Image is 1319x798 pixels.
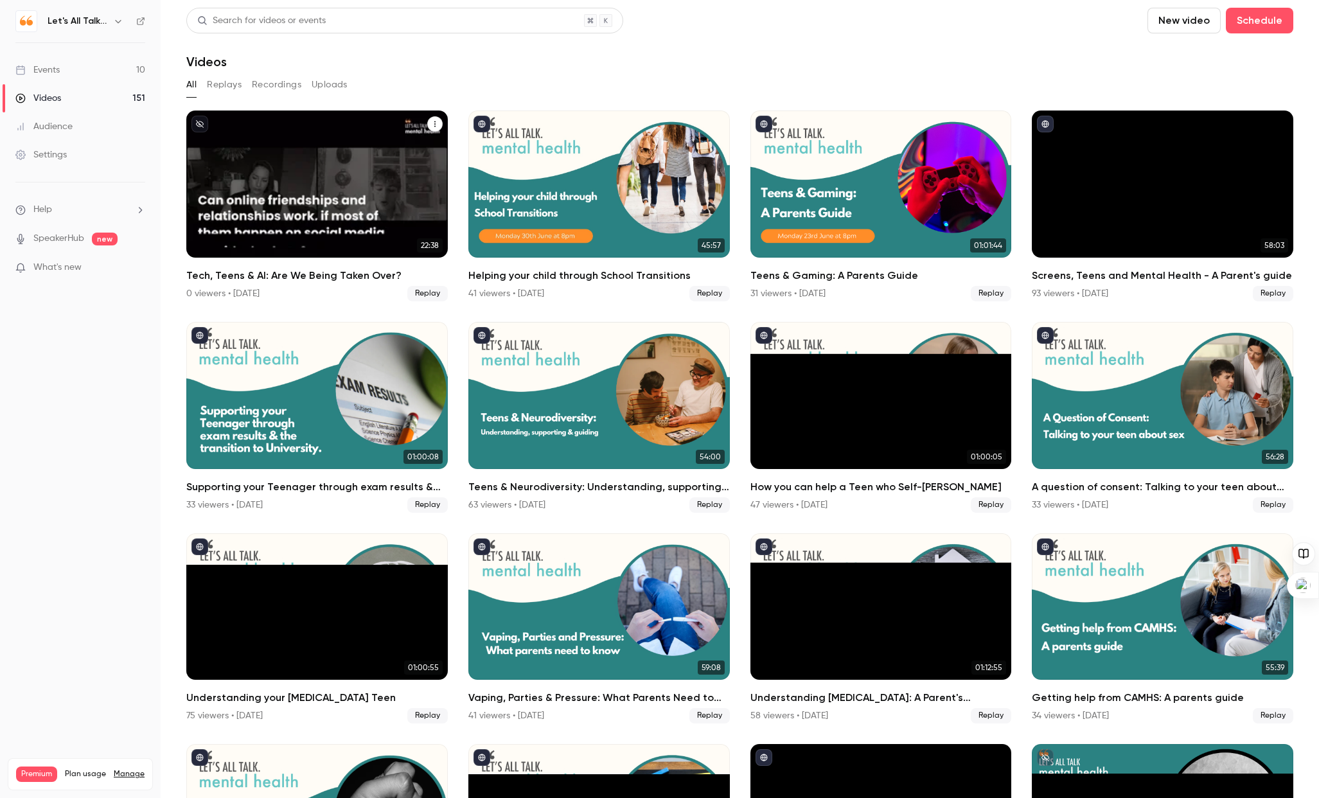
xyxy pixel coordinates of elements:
[197,14,326,28] div: Search for videos or events
[407,497,448,513] span: Replay
[186,287,260,300] div: 0 viewers • [DATE]
[207,75,242,95] button: Replays
[1037,327,1054,344] button: published
[468,322,730,513] li: Teens & Neurodiversity: Understanding, supporting & guiding
[16,11,37,31] img: Let's All Talk Mental Health
[1253,708,1293,723] span: Replay
[750,268,1012,283] h2: Teens & Gaming: A Parents Guide
[468,533,730,724] li: Vaping, Parties & Pressure: What Parents Need to Know
[15,203,145,217] li: help-dropdown-opener
[468,322,730,513] a: 54:00Teens & Neurodiversity: Understanding, supporting & guiding63 viewers • [DATE]Replay
[33,261,82,274] span: What's new
[750,499,828,511] div: 47 viewers • [DATE]
[1037,749,1054,766] button: unpublished
[750,533,1012,724] a: 01:12:55Understanding [MEDICAL_DATA]: A Parent's Perspective58 viewers • [DATE]Replay
[15,148,67,161] div: Settings
[971,497,1011,513] span: Replay
[1032,690,1293,705] h2: Getting help from CAMHS: A parents guide
[1032,268,1293,283] h2: Screens, Teens and Mental Health - A Parent's guide
[750,533,1012,724] li: Understanding Autism: A Parent's Perspective
[756,538,772,555] button: published
[186,322,448,513] li: Supporting your Teenager through exam results & the transition to University.
[186,709,263,722] div: 75 viewers • [DATE]
[252,75,301,95] button: Recordings
[971,708,1011,723] span: Replay
[468,499,545,511] div: 63 viewers • [DATE]
[1253,286,1293,301] span: Replay
[186,533,448,724] a: 01:00:55Understanding your [MEDICAL_DATA] Teen75 viewers • [DATE]Replay
[971,661,1006,675] span: 01:12:55
[15,92,61,105] div: Videos
[756,749,772,766] button: published
[1037,116,1054,132] button: published
[1253,497,1293,513] span: Replay
[750,111,1012,301] a: 01:01:44Teens & Gaming: A Parents Guide31 viewers • [DATE]Replay
[16,767,57,782] span: Premium
[48,15,108,28] h6: Let's All Talk Mental Health
[474,749,490,766] button: published
[191,116,208,132] button: unpublished
[130,262,145,274] iframe: Noticeable Trigger
[1037,538,1054,555] button: published
[689,497,730,513] span: Replay
[312,75,348,95] button: Uploads
[186,111,448,301] a: 22:38Tech, Teens & AI: Are We Being Taken Over?0 viewers • [DATE]Replay
[33,203,52,217] span: Help
[186,54,227,69] h1: Videos
[750,690,1012,705] h2: Understanding [MEDICAL_DATA]: A Parent's Perspective
[468,479,730,495] h2: Teens & Neurodiversity: Understanding, supporting & guiding
[474,327,490,344] button: published
[750,111,1012,301] li: Teens & Gaming: A Parents Guide
[186,111,448,301] li: Tech, Teens & AI: Are We Being Taken Over?
[1032,533,1293,724] a: 55:39Getting help from CAMHS: A parents guide34 viewers • [DATE]Replay
[474,116,490,132] button: published
[403,450,443,464] span: 01:00:08
[468,268,730,283] h2: Helping your child through School Transitions
[1262,450,1288,464] span: 56:28
[750,287,826,300] div: 31 viewers • [DATE]
[407,286,448,301] span: Replay
[417,238,443,253] span: 22:38
[1032,533,1293,724] li: Getting help from CAMHS: A parents guide
[1032,709,1109,722] div: 34 viewers • [DATE]
[689,708,730,723] span: Replay
[92,233,118,245] span: new
[1032,322,1293,513] li: A question of consent: Talking to your teen about sex
[750,322,1012,513] a: 01:00:05How you can help a Teen who Self-[PERSON_NAME]47 viewers • [DATE]Replay
[698,238,725,253] span: 45:57
[468,287,544,300] div: 41 viewers • [DATE]
[186,322,448,513] a: 01:00:08Supporting your Teenager through exam results & the transition to University.33 viewers •...
[1032,111,1293,301] li: Screens, Teens and Mental Health - A Parent's guide
[696,450,725,464] span: 54:00
[1032,479,1293,495] h2: A question of consent: Talking to your teen about sex
[468,709,544,722] div: 41 viewers • [DATE]
[15,120,73,133] div: Audience
[65,769,106,779] span: Plan usage
[1226,8,1293,33] button: Schedule
[15,64,60,76] div: Events
[750,322,1012,513] li: How you can help a Teen who Self-Harms
[689,286,730,301] span: Replay
[1147,8,1221,33] button: New video
[1261,238,1288,253] span: 58:03
[698,661,725,675] span: 59:08
[1262,661,1288,675] span: 55:39
[1032,322,1293,513] a: 56:28A question of consent: Talking to your teen about sex33 viewers • [DATE]Replay
[468,690,730,705] h2: Vaping, Parties & Pressure: What Parents Need to Know
[967,450,1006,464] span: 01:00:05
[33,232,84,245] a: SpeakerHub
[186,75,197,95] button: All
[468,111,730,301] li: Helping your child through School Transitions
[186,690,448,705] h2: Understanding your [MEDICAL_DATA] Teen
[756,116,772,132] button: published
[186,499,263,511] div: 33 viewers • [DATE]
[468,533,730,724] a: 59:08Vaping, Parties & Pressure: What Parents Need to Know41 viewers • [DATE]Replay
[186,8,1293,790] section: Videos
[474,538,490,555] button: published
[186,479,448,495] h2: Supporting your Teenager through exam results & the transition to University.
[750,479,1012,495] h2: How you can help a Teen who Self-[PERSON_NAME]
[191,327,208,344] button: published
[1032,499,1108,511] div: 33 viewers • [DATE]
[971,286,1011,301] span: Replay
[750,709,828,722] div: 58 viewers • [DATE]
